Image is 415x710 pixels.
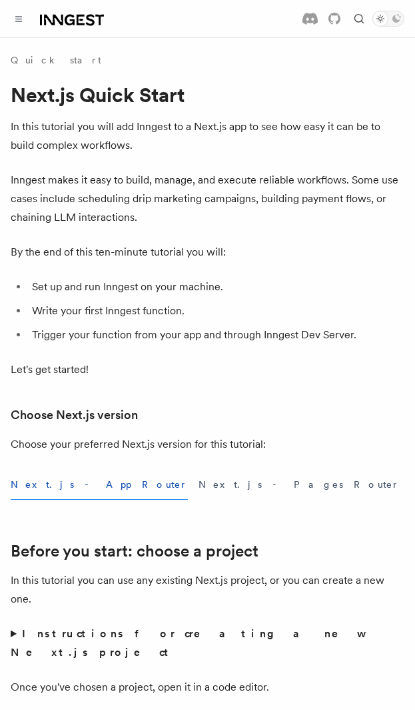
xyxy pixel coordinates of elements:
p: Inngest makes it easy to build, manage, and execute reliable workflows. Some use cases include sc... [11,171,404,227]
button: Next.js - App Router [11,470,188,500]
p: In this tutorial you will add Inngest to a Next.js app to see how easy it can be to build complex... [11,117,404,155]
li: Set up and run Inngest on your machine. [28,278,404,296]
p: By the end of this ten-minute tutorial you will: [11,243,404,262]
p: In this tutorial you can use any existing Next.js project, or you can create a new one. [11,571,404,609]
li: Trigger your function from your app and through Inngest Dev Server. [28,326,404,344]
p: Let's get started! [11,360,404,379]
a: Before you start: choose a project [11,542,258,561]
h1: Next.js Quick Start [11,83,404,107]
p: Choose your preferred Next.js version for this tutorial: [11,435,404,454]
button: Next.js - Pages Router [199,470,400,500]
button: Toggle dark mode [372,11,404,27]
button: Find something... [351,11,367,27]
a: Choose Next.js version [11,406,138,424]
a: Quick start [11,53,101,67]
strong: Instructions for creating a new Next.js project [11,627,362,659]
button: Toggle navigation [11,11,27,27]
li: Write your first Inngest function. [28,302,404,320]
summary: Instructions for creating a new Next.js project [11,625,404,662]
p: Once you've chosen a project, open it in a code editor. [11,678,404,697]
